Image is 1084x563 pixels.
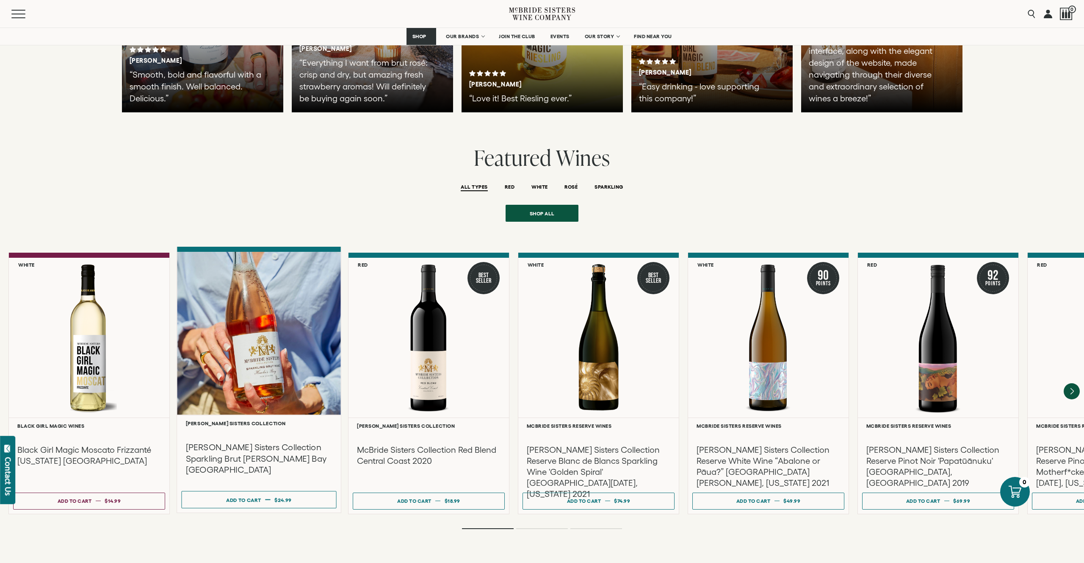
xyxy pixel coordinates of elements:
[567,495,601,507] div: Add to cart
[186,442,332,476] h3: [PERSON_NAME] Sisters Collection Sparkling Brut [PERSON_NAME] Bay [GEOGRAPHIC_DATA]
[499,33,535,39] span: JOIN THE CLUB
[357,444,501,466] h3: McBride Sisters Collection Red Blend Central Coast 2020
[474,143,551,172] span: Featured
[579,28,625,45] a: OUR STORY
[783,498,800,504] span: $49.99
[866,444,1010,488] h3: [PERSON_NAME] Sisters Collection Reserve Pinot Noir 'Papatūānuku' [GEOGRAPHIC_DATA], [GEOGRAPHIC_...
[357,423,501,429] h6: [PERSON_NAME] Sisters Collection
[13,493,165,510] button: Add to cart $14.99
[406,28,436,45] a: SHOP
[58,495,92,507] div: Add to cart
[634,33,672,39] span: FIND NEAR YOU
[469,81,586,88] h3: [PERSON_NAME]
[186,421,332,426] h6: [PERSON_NAME] Sisters Collection
[639,69,756,76] h3: [PERSON_NAME]
[862,493,1014,510] button: Add to cart $69.99
[550,33,570,39] span: EVENTS
[1068,6,1076,13] span: 0
[614,498,630,504] span: $74.99
[688,253,849,514] a: White 90 Points McBride Sisters Collection Reserve White Wine McBride Sisters Reserve Wines [PERS...
[867,262,877,268] h6: Red
[412,33,426,39] span: SHOP
[274,497,292,502] span: $24.99
[1037,262,1047,268] h6: Red
[299,57,435,104] p: “Everything I want from brut rosé: crisp and dry, but amazing fresh strawberry aromas! Will defin...
[556,143,610,172] span: Wines
[564,184,578,191] button: ROSÉ
[299,45,416,53] h3: [PERSON_NAME]
[353,493,505,510] button: Add to cart $18.99
[105,498,121,504] span: $14.99
[570,528,622,529] li: Page dot 3
[697,423,840,429] h6: McBride Sisters Reserve Wines
[130,57,246,64] h3: [PERSON_NAME]
[527,423,670,429] h6: McBride Sisters Reserve Wines
[639,81,775,104] p: “Easy drinking - love supporting this company!”
[953,498,970,504] span: $69.99
[906,495,940,507] div: Add to cart
[585,33,614,39] span: OUR STORY
[531,184,548,191] button: WHITE
[697,444,840,488] h3: [PERSON_NAME] Sisters Collection Reserve White Wine “Abalone or Pāua?” [GEOGRAPHIC_DATA][PERSON_N...
[505,184,514,191] button: RED
[506,205,578,222] a: Shop all
[358,262,368,268] h6: Red
[595,184,623,191] button: SPARKLING
[692,493,844,510] button: Add to cart $49.99
[18,262,35,268] h6: White
[130,69,265,104] p: “Smooth, bold and flavorful with a smooth finish. Well balanced. Delicious.”
[440,28,489,45] a: OUR BRANDS
[516,528,568,529] li: Page dot 2
[527,444,670,499] h3: [PERSON_NAME] Sisters Collection Reserve Blanc de Blancs Sparkling Wine 'Golden Spiral' [GEOGRAPH...
[545,28,575,45] a: EVENTS
[8,253,170,514] a: White Black Girl Magic Moscato Frizzanté California NV Black Girl Magic Wines Black Girl Magic Mo...
[4,457,12,496] div: Contact Us
[515,205,570,222] span: Shop all
[518,253,679,514] a: White Best Seller McBride Sisters Collection Reserve Blanc de Blancs Sparkling Wine 'Golden Spira...
[446,33,479,39] span: OUR BRANDS
[226,493,261,506] div: Add to cart
[348,253,509,514] a: Red Best Seller McBride Sisters Collection Red Blend Central Coast [PERSON_NAME] Sisters Collecti...
[523,493,675,510] button: Add to cart $74.99
[1064,383,1080,399] button: Next
[809,33,945,104] p: “The McBride Sisters user friendly interface, along with the elegant design of the website, made ...
[182,491,337,509] button: Add to cart $24.99
[397,495,431,507] div: Add to cart
[445,498,460,504] span: $18.99
[17,444,161,466] h3: Black Girl Magic Moscato Frizzanté [US_STATE] [GEOGRAPHIC_DATA]
[628,28,677,45] a: FIND NEAR YOU
[177,247,341,513] a: [PERSON_NAME] Sisters Collection [PERSON_NAME] Sisters Collection Sparkling Brut [PERSON_NAME] Ba...
[866,423,1010,429] h6: McBride Sisters Reserve Wines
[462,528,514,529] li: Page dot 1
[461,184,487,191] button: ALL TYPES
[1019,477,1030,488] div: 0
[857,253,1019,514] a: Red 92 Points McBride Sisters Collection Reserve Pinot Noir 'Papatūānuku' Central Otago, New Zeal...
[11,10,42,18] button: Mobile Menu Trigger
[736,495,771,507] div: Add to cart
[697,262,714,268] h6: White
[493,28,541,45] a: JOIN THE CLUB
[528,262,544,268] h6: White
[469,92,605,104] p: “Love it! Best Riesling ever.”
[17,423,161,429] h6: Black Girl Magic Wines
